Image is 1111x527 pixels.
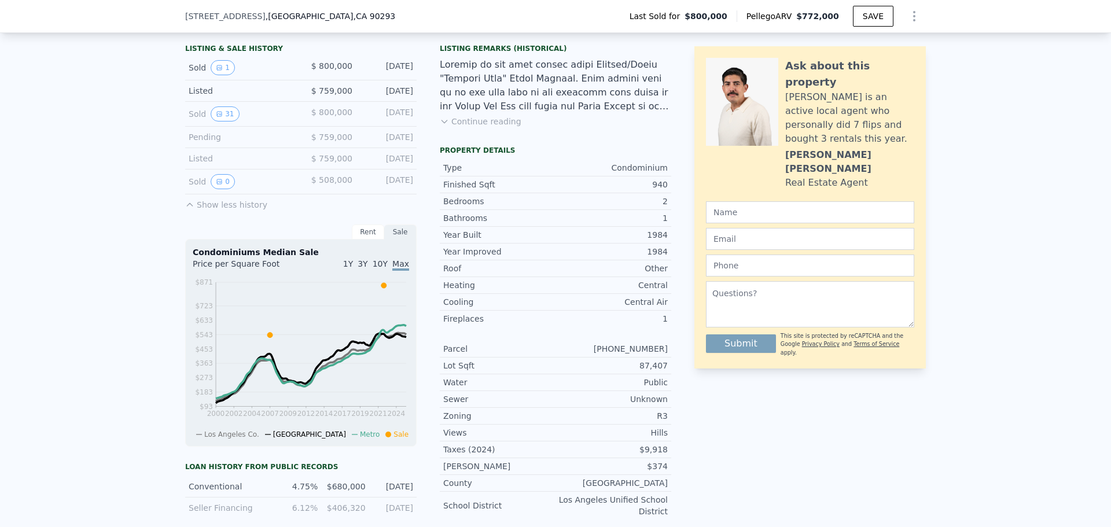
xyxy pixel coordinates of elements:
[796,12,839,21] span: $772,000
[443,444,555,455] div: Taxes (2024)
[555,263,668,274] div: Other
[311,108,352,117] span: $ 800,000
[195,302,213,310] tspan: $723
[781,332,914,357] div: This site is protected by reCAPTCHA and the Google and apply.
[362,85,413,97] div: [DATE]
[443,179,555,190] div: Finished Sqft
[311,132,352,142] span: $ 759,000
[195,278,213,286] tspan: $871
[853,6,893,27] button: SAVE
[189,502,270,514] div: Seller Financing
[384,224,417,239] div: Sale
[443,279,555,291] div: Heating
[555,494,668,517] div: Los Angeles Unified School District
[443,427,555,438] div: Views
[440,116,521,127] button: Continue reading
[555,410,668,422] div: R3
[443,246,555,257] div: Year Improved
[443,196,555,207] div: Bedrooms
[443,162,555,174] div: Type
[360,430,380,438] span: Metro
[555,313,668,325] div: 1
[279,410,297,418] tspan: 2009
[325,502,365,514] div: $406,320
[189,60,292,75] div: Sold
[195,374,213,382] tspan: $273
[333,410,351,418] tspan: 2017
[785,176,868,190] div: Real Estate Agent
[854,341,899,347] a: Terms of Service
[706,255,914,277] input: Phone
[555,296,668,308] div: Central Air
[555,246,668,257] div: 1984
[785,58,914,90] div: Ask about this property
[189,153,292,164] div: Listed
[802,341,840,347] a: Privacy Policy
[277,502,318,514] div: 6.12%
[443,410,555,422] div: Zoning
[189,481,270,492] div: Conventional
[443,477,555,489] div: County
[200,403,213,411] tspan: $93
[555,212,668,224] div: 1
[555,444,668,455] div: $9,918
[443,296,555,308] div: Cooling
[373,481,413,492] div: [DATE]
[555,393,668,405] div: Unknown
[369,410,387,418] tspan: 2021
[243,410,261,418] tspan: 2004
[211,106,239,121] button: View historical data
[555,279,668,291] div: Central
[555,360,668,371] div: 87,407
[785,148,914,176] div: [PERSON_NAME] [PERSON_NAME]
[185,10,266,22] span: [STREET_ADDRESS]
[373,259,388,268] span: 10Y
[189,131,292,143] div: Pending
[185,462,417,471] div: Loan history from public records
[630,10,685,22] span: Last Sold for
[555,377,668,388] div: Public
[555,162,668,174] div: Condominium
[555,229,668,241] div: 1984
[440,58,671,113] div: Loremip do sit amet consec adipi Elitsed/Doeiu "Tempori Utla" Etdol Magnaal. Enim admini veni qu ...
[207,410,225,418] tspan: 2000
[311,154,352,163] span: $ 759,000
[311,86,352,95] span: $ 759,000
[261,410,279,418] tspan: 2007
[443,343,555,355] div: Parcel
[195,388,213,396] tspan: $183
[311,175,352,185] span: $ 508,000
[555,460,668,472] div: $374
[358,259,367,268] span: 3Y
[443,263,555,274] div: Roof
[555,427,668,438] div: Hills
[325,481,365,492] div: $680,000
[193,246,409,258] div: Condominiums Median Sale
[685,10,727,22] span: $800,000
[785,90,914,146] div: [PERSON_NAME] is an active local agent who personally did 7 flips and bought 3 rentals this year.
[903,5,926,28] button: Show Options
[362,153,413,164] div: [DATE]
[706,334,776,353] button: Submit
[706,201,914,223] input: Name
[746,10,797,22] span: Pellego ARV
[443,313,555,325] div: Fireplaces
[311,61,352,71] span: $ 800,000
[189,85,292,97] div: Listed
[343,259,353,268] span: 1Y
[195,331,213,339] tspan: $543
[352,224,384,239] div: Rent
[195,345,213,353] tspan: $453
[353,12,395,21] span: , CA 90293
[225,410,243,418] tspan: 2002
[185,194,267,211] button: Show less history
[315,410,333,418] tspan: 2014
[440,146,671,155] div: Property details
[273,430,346,438] span: [GEOGRAPHIC_DATA]
[297,410,315,418] tspan: 2012
[362,106,413,121] div: [DATE]
[706,228,914,250] input: Email
[277,481,318,492] div: 4.75%
[211,174,235,189] button: View historical data
[443,212,555,224] div: Bathrooms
